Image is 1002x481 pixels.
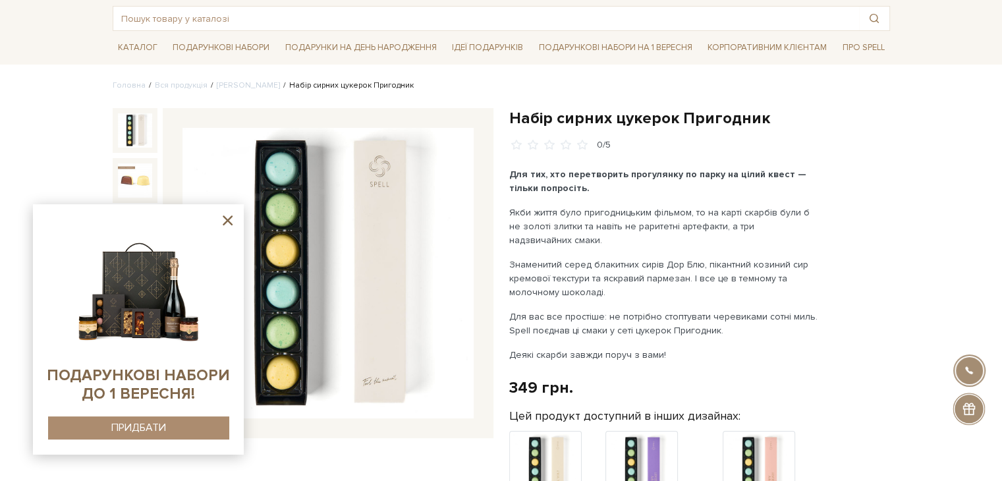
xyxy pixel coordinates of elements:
p: Якби життя було пригодницьким фільмом, то на карті скарбів були б не золоті злитки та навіть не р... [509,206,818,247]
a: [PERSON_NAME] [217,80,280,90]
a: Каталог [113,38,163,58]
input: Пошук товару у каталозі [113,7,859,30]
li: Набір сирних цукерок Пригодник [280,80,414,92]
a: Про Spell [837,38,890,58]
button: Пошук товару у каталозі [859,7,889,30]
div: 0/5 [597,139,611,152]
a: Вся продукція [155,80,208,90]
a: Подарункові набори [167,38,275,58]
img: Набір сирних цукерок Пригодник [182,128,474,419]
img: Набір сирних цукерок Пригодник [118,163,152,198]
p: Деякі скарби завжди поруч з вами! [509,348,818,362]
p: Знаменитий серед блакитних сирів Дор Блю, пікантний козиний сир кремової текстури та яскравий пар... [509,258,818,299]
a: Подарункові набори на 1 Вересня [534,36,698,59]
a: Ідеї подарунків [447,38,528,58]
a: Корпоративним клієнтам [702,36,832,59]
b: Для тих, хто перетворить прогулянку по парку на цілий квест — тільки попросіть. [509,169,806,194]
label: Цей продукт доступний в інших дизайнах: [509,409,740,424]
img: Набір сирних цукерок Пригодник [118,113,152,148]
div: 349 грн. [509,378,573,398]
p: Для вас все простіше: не потрібно стоптувати черевиками сотні миль. Spell поєднав ці смаки у сеті... [509,310,818,337]
a: Подарунки на День народження [280,38,442,58]
a: Головна [113,80,146,90]
h1: Набір сирних цукерок Пригодник [509,108,890,128]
